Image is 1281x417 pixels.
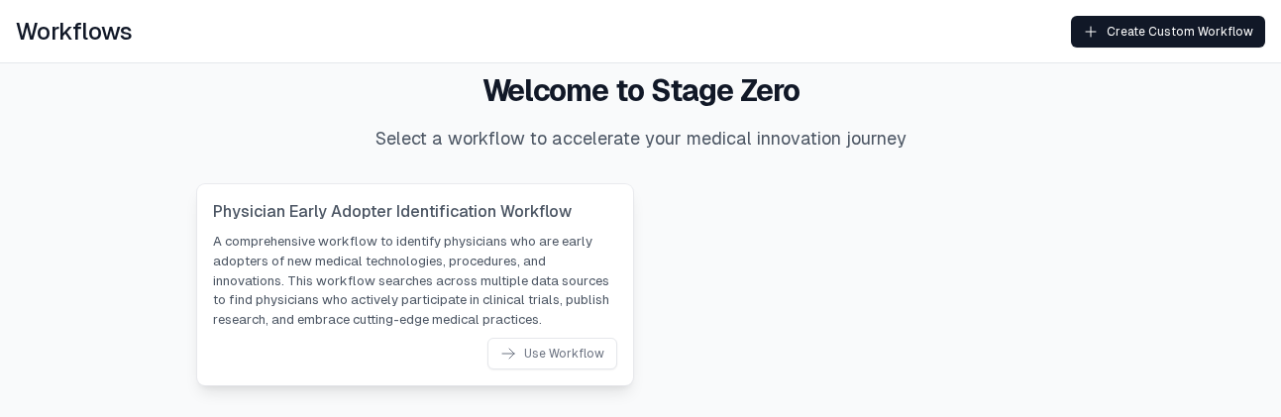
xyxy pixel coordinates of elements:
p: Select a workflow to accelerate your medical innovation journey [197,125,1085,153]
div: Create Custom Workflow [1083,24,1253,40]
h1: Workflows [16,16,132,48]
h1: Welcome to Stage Zero [197,73,1085,109]
h3: Physician Early Adopter Identification Workflow [213,200,617,224]
p: A comprehensive workflow to identify physicians who are early adopters of new medical technologie... [213,232,617,330]
div: Use Workflow [500,346,604,362]
button: Create Custom Workflow [1071,16,1265,48]
button: Use Workflow [487,338,617,369]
